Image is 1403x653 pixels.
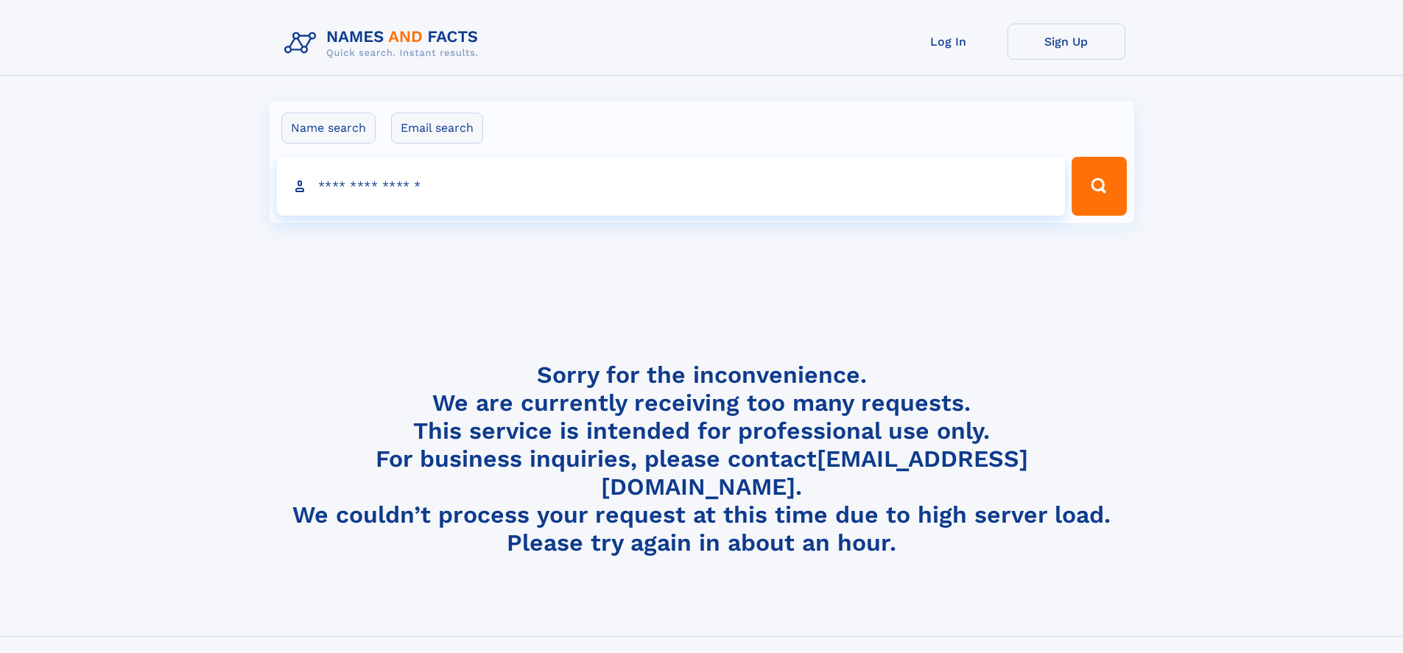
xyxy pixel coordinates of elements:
[278,24,490,63] img: Logo Names and Facts
[278,361,1125,557] h4: Sorry for the inconvenience. We are currently receiving too many requests. This service is intend...
[890,24,1008,60] a: Log In
[1072,157,1126,216] button: Search Button
[1008,24,1125,60] a: Sign Up
[601,445,1028,501] a: [EMAIL_ADDRESS][DOMAIN_NAME]
[391,113,483,144] label: Email search
[281,113,376,144] label: Name search
[277,157,1066,216] input: search input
